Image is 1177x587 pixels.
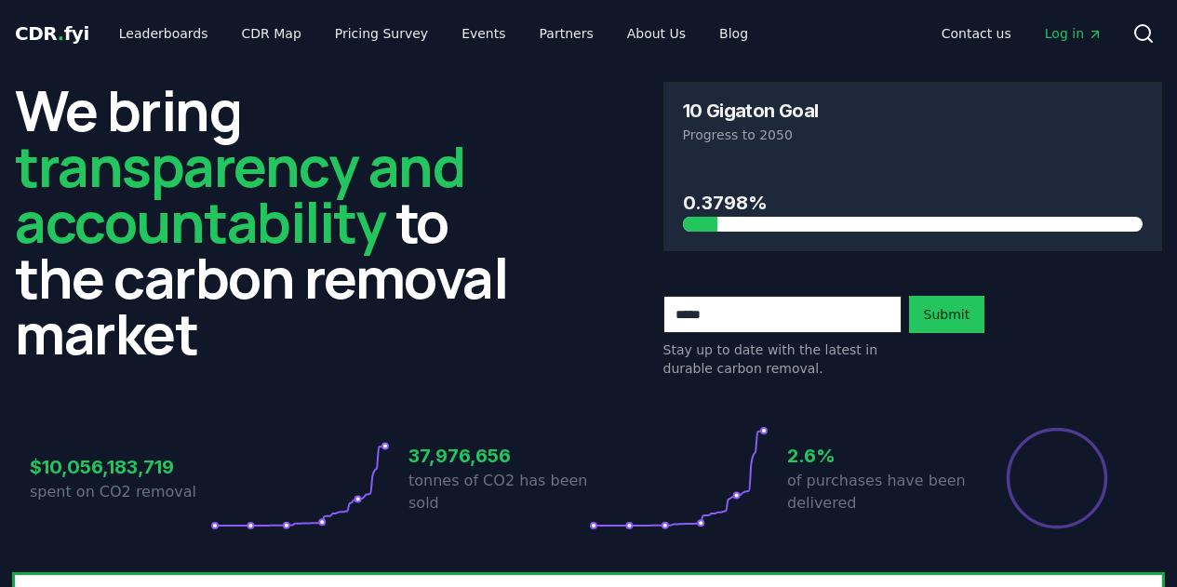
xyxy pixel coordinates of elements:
[927,17,1026,50] a: Contact us
[683,189,1144,217] h3: 0.3798%
[104,17,763,50] nav: Main
[663,340,902,378] p: Stay up to date with the latest in durable carbon removal.
[612,17,701,50] a: About Us
[683,126,1144,144] p: Progress to 2050
[58,22,64,45] span: .
[227,17,316,50] a: CDR Map
[525,17,609,50] a: Partners
[15,20,89,47] a: CDR.fyi
[1030,17,1117,50] a: Log in
[15,127,464,260] span: transparency and accountability
[408,470,589,514] p: tonnes of CO2 has been sold
[787,470,968,514] p: of purchases have been delivered
[1005,426,1109,530] div: Percentage of sales delivered
[15,82,515,361] h2: We bring to the carbon removal market
[30,453,210,481] h3: $10,056,183,719
[787,442,968,470] h3: 2.6%
[104,17,223,50] a: Leaderboards
[320,17,443,50] a: Pricing Survey
[1045,24,1103,43] span: Log in
[30,481,210,503] p: spent on CO2 removal
[447,17,520,50] a: Events
[927,17,1117,50] nav: Main
[909,296,985,333] button: Submit
[704,17,763,50] a: Blog
[683,101,819,120] h3: 10 Gigaton Goal
[408,442,589,470] h3: 37,976,656
[15,22,89,45] span: CDR fyi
